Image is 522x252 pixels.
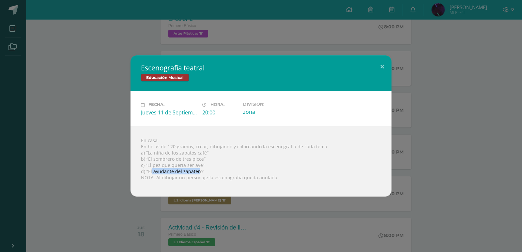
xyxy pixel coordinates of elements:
span: Educación Musical [141,74,189,82]
label: División: [243,102,299,107]
span: Hora: [210,102,224,107]
div: Jueves 11 de Septiembre [141,109,197,116]
h2: Escenografía teatral [141,63,381,72]
span: Fecha: [148,102,164,107]
div: En casa En hojas de 120 gramos, crear, dibujando y coloreando la escenografía de cada tema: a) “L... [130,126,391,197]
button: Close (Esc) [373,55,391,78]
div: 20:00 [202,109,238,116]
div: zona [243,108,299,115]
